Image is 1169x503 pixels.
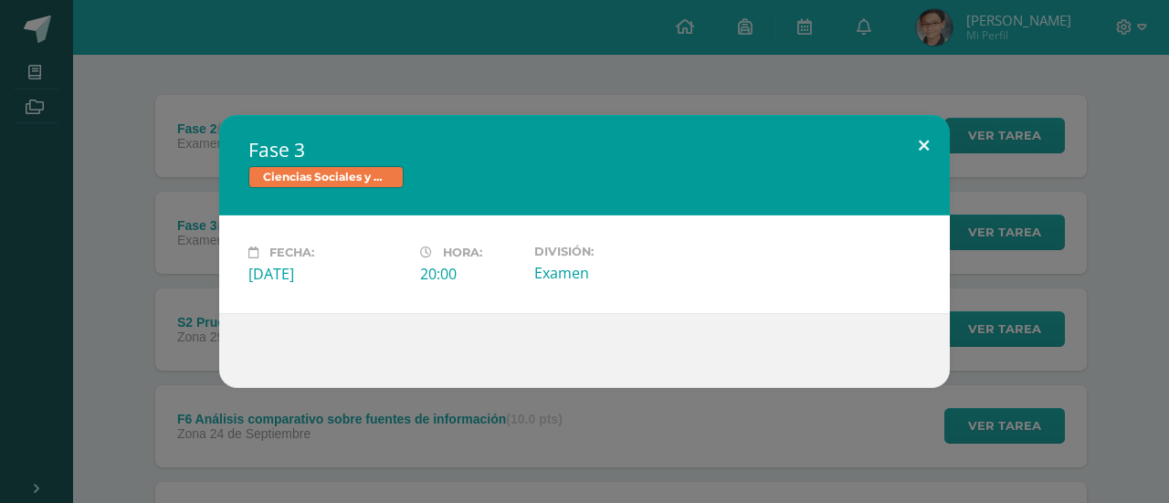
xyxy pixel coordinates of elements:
[534,263,691,283] div: Examen
[248,137,921,162] h2: Fase 3
[248,166,404,188] span: Ciencias Sociales y Formación Ciudadana
[443,246,482,259] span: Hora:
[534,245,691,258] label: División:
[248,264,405,284] div: [DATE]
[420,264,520,284] div: 20:00
[898,115,950,177] button: Close (Esc)
[269,246,314,259] span: Fecha:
